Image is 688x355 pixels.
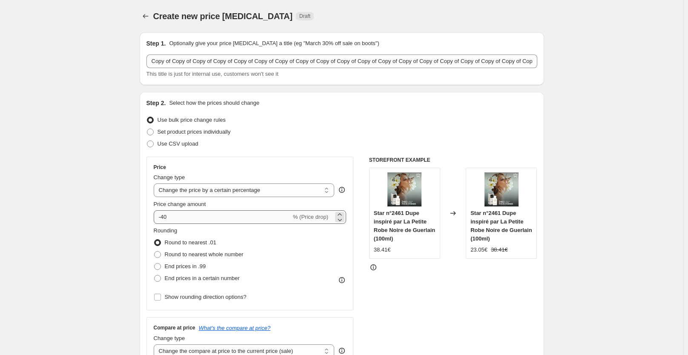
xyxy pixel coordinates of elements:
span: Use bulk price change rules [158,117,226,123]
img: 2461-parfums-star_80x.jpg [387,172,421,206]
img: 2461-parfums-star_80x.jpg [484,172,519,206]
span: Round to nearest .01 [165,239,216,246]
h6: STOREFRONT EXAMPLE [369,157,537,163]
div: help [338,186,346,194]
input: -15 [154,210,291,224]
div: 23.05€ [470,246,487,254]
span: End prices in .99 [165,263,206,269]
button: Price change jobs [140,10,152,22]
span: Change type [154,174,185,180]
span: End prices in a certain number [165,275,240,281]
span: Rounding [154,227,178,234]
div: 38.41€ [374,246,391,254]
span: This title is just for internal use, customers won't see it [146,71,278,77]
span: Change type [154,335,185,341]
p: Optionally give your price [MEDICAL_DATA] a title (eg "March 30% off sale on boots") [169,39,379,48]
h2: Step 2. [146,99,166,107]
span: Star n°2461 Dupe inspiré par La Petite Robe Noire de Guerlain (100ml) [374,210,435,242]
span: Set product prices individually [158,129,231,135]
div: help [338,346,346,355]
input: 30% off holiday sale [146,54,537,68]
span: Create new price [MEDICAL_DATA] [153,11,293,21]
span: Use CSV upload [158,140,198,147]
span: Show rounding direction options? [165,294,247,300]
p: Select how the prices should change [169,99,259,107]
h2: Step 1. [146,39,166,48]
span: Draft [299,13,310,20]
button: What's the compare at price? [199,325,271,331]
strike: 38.41€ [491,246,508,254]
span: Round to nearest whole number [165,251,244,258]
span: Star n°2461 Dupe inspiré par La Petite Robe Noire de Guerlain (100ml) [470,210,532,242]
h3: Compare at price [154,324,195,331]
span: % (Price drop) [293,214,328,220]
h3: Price [154,164,166,171]
span: Price change amount [154,201,206,207]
